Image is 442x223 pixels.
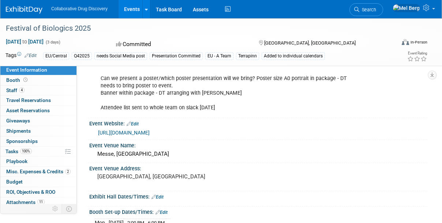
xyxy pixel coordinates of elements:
[65,169,71,174] span: 2
[150,52,203,60] div: Presentation Committed
[0,126,76,136] a: Shipments
[0,106,76,116] a: Asset Reservations
[95,148,422,160] div: Messe, [GEOGRAPHIC_DATA]
[349,3,383,16] a: Search
[0,147,76,156] a: Tasks100%
[21,39,28,45] span: to
[0,197,76,207] a: Attachments11
[6,199,45,205] span: Attachments
[94,52,147,60] div: needs Social Media post
[6,107,50,113] span: Asset Reservations
[19,87,25,93] span: 4
[22,77,29,83] span: Booth not reserved yet
[6,179,23,185] span: Budget
[262,52,325,60] div: Added to individual calendars
[0,187,76,197] a: ROI, Objectives & ROO
[0,136,76,146] a: Sponsorships
[236,52,259,60] div: Terrapinn
[410,39,427,45] div: In-Person
[205,52,233,60] div: EU - A Team
[127,121,139,126] a: Edit
[0,86,76,95] a: Staff4
[151,194,164,200] a: Edit
[407,52,427,55] div: Event Rating
[6,128,31,134] span: Shipments
[6,87,25,93] span: Staff
[49,204,62,213] td: Personalize Event Tab Strip
[6,77,29,83] span: Booth
[43,52,69,60] div: EU/Central
[0,167,76,177] a: Misc. Expenses & Credits2
[51,6,108,11] span: Collaborative Drug Discovery
[20,148,32,154] span: 100%
[5,52,37,60] td: Tags
[0,177,76,187] a: Budget
[37,199,45,205] span: 11
[114,38,247,51] div: Committed
[3,22,391,35] div: Festival of Biologics 2025
[0,116,76,126] a: Giveaways
[6,67,47,73] span: Event Information
[89,191,427,201] div: Exhibit Hall Dates/Times:
[6,138,38,144] span: Sponsorships
[402,39,409,45] img: Format-Inperson.png
[6,97,51,103] span: Travel Reservations
[45,40,60,45] span: (3 days)
[0,75,76,85] a: Booth
[156,210,168,215] a: Edit
[0,95,76,105] a: Travel Reservations
[89,163,427,172] div: Event Venue Address:
[6,118,30,124] span: Giveaways
[89,118,427,128] div: Event Website:
[89,207,427,216] div: Booth Set-up Dates/Times:
[98,130,150,136] a: [URL][DOMAIN_NAME]
[62,204,77,213] td: Toggle Event Tabs
[72,52,92,60] div: Q42025
[89,140,427,149] div: Event Venue Name:
[366,38,427,49] div: Event Format
[25,53,37,58] a: Edit
[359,7,376,12] span: Search
[97,173,222,180] pre: [GEOGRAPHIC_DATA], [GEOGRAPHIC_DATA]
[0,156,76,166] a: Playbook
[5,38,44,45] span: [DATE] [DATE]
[6,6,42,14] img: ExhibitDay
[6,158,27,164] span: Playbook
[5,148,32,154] span: Tasks
[6,189,55,195] span: ROI, Objectives & ROO
[6,169,71,174] span: Misc. Expenses & Credits
[0,65,76,75] a: Event Information
[264,40,356,46] span: [GEOGRAPHIC_DATA], [GEOGRAPHIC_DATA]
[393,4,420,12] img: Mel Berg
